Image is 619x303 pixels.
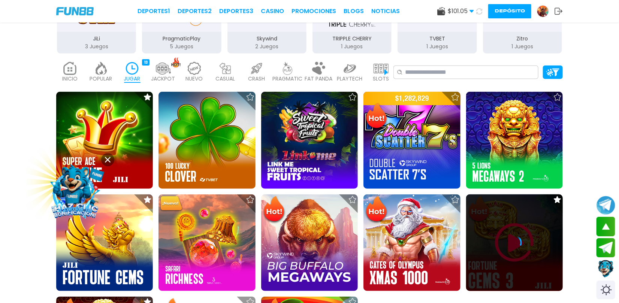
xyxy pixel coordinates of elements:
p: PLAYTECH [337,75,363,83]
p: POPULAR [90,75,112,83]
p: TRIPPLE CHERRY [312,35,392,43]
img: slots_light.webp [374,62,389,75]
button: Zitro [480,1,565,54]
p: JUGAR [124,75,141,83]
p: PRAGMATIC [273,75,303,83]
img: Hot [364,102,389,131]
img: Gates of Olympus Xmas 1000 [363,194,460,291]
div: 13 [142,59,150,66]
p: 1 Juegos [398,43,477,51]
img: 100 Lucky Clover [158,92,255,188]
img: pragmatic_light.webp [280,62,295,75]
p: CASUAL [216,75,235,83]
a: Deportes2 [178,7,212,16]
img: Big Buffalo Megaways [261,194,358,291]
button: PragmaticPlay [139,1,224,54]
button: Depósito [488,4,531,18]
div: Switch theme [597,281,615,299]
a: BLOGS [344,7,364,16]
p: 2 Juegos [227,43,307,51]
p: NUEVO [186,75,203,83]
img: Super Ace Deluxe [56,92,153,188]
img: recent_active.webp [125,62,140,75]
img: fat_panda_light.webp [311,62,326,75]
p: 3 Juegos [57,43,136,51]
button: JiLi [54,1,139,54]
button: Skywind [224,1,309,54]
a: Avatar [537,5,555,17]
p: FAT PANDA [305,75,333,83]
p: 1 Juegos [312,43,392,51]
img: crash_light.webp [249,62,264,75]
button: Join telegram [597,238,615,258]
img: Image Link [41,157,109,224]
p: CRASH [248,75,265,83]
img: new_light.webp [187,62,202,75]
p: Skywind [227,35,307,43]
img: playtech_light.webp [342,62,357,75]
button: TVBET [395,1,480,54]
img: jackpot_light.webp [156,62,171,75]
button: Join telegram channel [597,196,615,215]
img: Safari Richness [158,194,255,291]
span: $ 101.05 [448,7,474,16]
p: JACKPOT [151,75,175,83]
p: Zitro [483,35,562,43]
img: Platform Filter [546,69,559,76]
p: SLOTS [373,75,389,83]
img: New [159,195,184,212]
a: CASINO [261,7,284,16]
img: Hot [262,195,286,224]
a: Deportes3 [219,7,253,16]
p: PragmaticPlay [142,35,221,43]
a: Promociones [292,7,336,16]
img: Hot [364,195,389,224]
img: Link Me Sweet Tropical Fruits [261,92,358,188]
img: hot [171,57,181,67]
img: casual_light.webp [218,62,233,75]
p: TVBET [398,35,477,43]
a: Deportes1 [138,7,170,16]
p: $ 1,282,829 [363,92,460,105]
button: scroll up [597,217,615,236]
img: Avatar [537,6,549,17]
img: popular_light.webp [94,62,109,75]
img: Fortune Gems [56,194,153,291]
a: NOTICIAS [371,7,400,16]
p: INICIO [62,75,78,83]
img: Company Logo [56,7,94,15]
p: 5 Juegos [142,43,221,51]
img: 5 Lions Megaways™ 2 [466,92,563,188]
button: Contact customer service [597,259,615,279]
p: 1 Juegos [483,43,562,51]
img: Double Scatter 7’s [363,92,460,188]
button: TRIPPLE CHERRY [309,1,395,54]
img: home_light.webp [63,62,78,75]
p: JiLi [57,35,136,43]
